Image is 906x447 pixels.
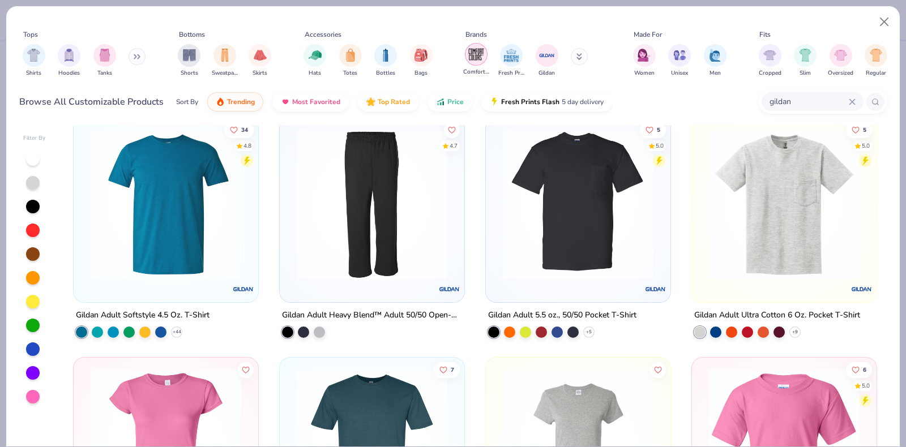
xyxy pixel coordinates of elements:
span: Skirts [253,69,267,78]
img: Comfort Colors Image [468,46,485,63]
span: Unisex [671,69,688,78]
span: Cropped [759,69,781,78]
div: filter for Fresh Prints [498,44,524,78]
div: filter for Oversized [828,44,853,78]
div: filter for Shorts [178,44,200,78]
button: filter button [498,44,524,78]
div: Fits [759,29,771,40]
div: Accessories [305,29,341,40]
div: 5.0 [656,141,664,150]
button: filter button [463,44,489,78]
span: Shorts [181,69,198,78]
span: Slim [800,69,811,78]
button: filter button [212,44,238,78]
div: Browse All Customizable Products [19,95,164,109]
button: filter button [704,44,726,78]
div: filter for Men [704,44,726,78]
img: trending.gif [216,97,225,106]
span: Oversized [828,69,853,78]
img: cfd79527-83c4-4d88-810e-6e64916c9fff [659,128,821,279]
span: 34 [242,127,249,132]
span: Shirts [26,69,41,78]
button: filter button [633,44,656,78]
button: filter button [339,44,362,78]
button: Trending [207,92,263,111]
img: Women Image [638,49,651,62]
button: Top Rated [358,92,418,111]
button: Like [846,362,872,378]
span: Tanks [97,69,112,78]
button: filter button [794,44,817,78]
span: Sweatpants [212,69,238,78]
div: filter for Tanks [93,44,116,78]
button: Most Favorited [272,92,349,111]
img: Cropped Image [763,49,776,62]
div: filter for Women [633,44,656,78]
img: 6e5b4623-b2d7-47aa-a31d-c127d7126a18 [85,128,247,279]
span: Top Rated [378,97,410,106]
span: Men [710,69,721,78]
div: Gildan Adult Ultra Cotton 6 Oz. Pocket T-Shirt [694,308,860,322]
img: Gildan logo [232,277,255,300]
button: Like [225,122,254,137]
div: filter for Skirts [249,44,271,78]
button: Close [874,11,895,33]
button: filter button [536,44,558,78]
div: filter for Sweatpants [212,44,238,78]
span: Hoodies [58,69,80,78]
span: + 5 [586,328,592,335]
div: Sort By [176,97,198,107]
img: Slim Image [799,49,811,62]
div: filter for Comfort Colors [463,43,489,76]
input: Try "T-Shirt" [768,95,849,108]
span: 5 [657,127,660,132]
img: Gildan logo [850,277,873,300]
div: filter for Regular [865,44,887,78]
button: Like [640,122,666,137]
button: filter button [374,44,397,78]
div: 5.0 [862,382,870,390]
button: Price [428,92,472,111]
img: Gildan logo [644,277,667,300]
button: filter button [304,44,326,78]
div: filter for Shirts [23,44,45,78]
span: Fresh Prints [498,69,524,78]
span: Fresh Prints Flash [501,97,559,106]
div: 5.0 [862,141,870,150]
div: Gildan Adult 5.5 oz., 50/50 Pocket T-Shirt [488,308,636,322]
button: Like [434,362,460,378]
div: filter for Gildan [536,44,558,78]
button: filter button [23,44,45,78]
span: Totes [343,69,357,78]
span: Bags [414,69,428,78]
img: 33884748-6a48-47bc-946f-b3f24aac6320 [291,128,453,279]
div: Bottoms [179,29,205,40]
button: Like [444,122,460,137]
div: filter for Unisex [668,44,691,78]
span: 6 [863,367,866,373]
img: Tanks Image [99,49,111,62]
div: Gildan Adult Softstyle 4.5 Oz. T-Shirt [76,308,210,322]
img: Bags Image [414,49,427,62]
img: Skirts Image [254,49,267,62]
div: Tops [23,29,38,40]
div: Filter By [23,134,46,143]
img: Oversized Image [834,49,847,62]
img: Totes Image [344,49,357,62]
img: most_fav.gif [281,97,290,106]
span: 7 [451,367,454,373]
span: Most Favorited [292,97,340,106]
img: Shirts Image [27,49,40,62]
img: Gildan Image [539,47,555,64]
span: Regular [866,69,886,78]
div: filter for Bags [410,44,433,78]
span: + 44 [173,328,181,335]
img: Sweatpants Image [219,49,231,62]
img: Fresh Prints Image [503,47,520,64]
button: filter button [865,44,887,78]
div: Made For [634,29,662,40]
div: Brands [465,29,487,40]
span: Trending [227,97,255,106]
span: 5 day delivery [562,96,604,109]
button: filter button [828,44,853,78]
